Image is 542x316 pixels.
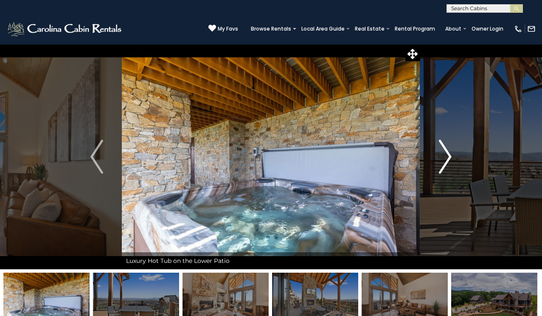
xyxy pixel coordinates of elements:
img: White-1-2.png [6,20,124,37]
a: My Favs [208,24,238,33]
img: arrow [90,140,103,174]
a: Owner Login [467,23,508,35]
button: Previous [72,44,122,269]
a: About [441,23,466,35]
span: My Favs [218,25,238,33]
a: Local Area Guide [297,23,349,35]
a: Rental Program [390,23,439,35]
img: phone-regular-white.png [514,25,522,33]
a: Real Estate [351,23,389,35]
img: mail-regular-white.png [527,25,536,33]
div: Luxury Hot Tub on the Lower Patio [122,252,420,269]
a: Browse Rentals [247,23,295,35]
img: arrow [439,140,452,174]
button: Next [420,44,470,269]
